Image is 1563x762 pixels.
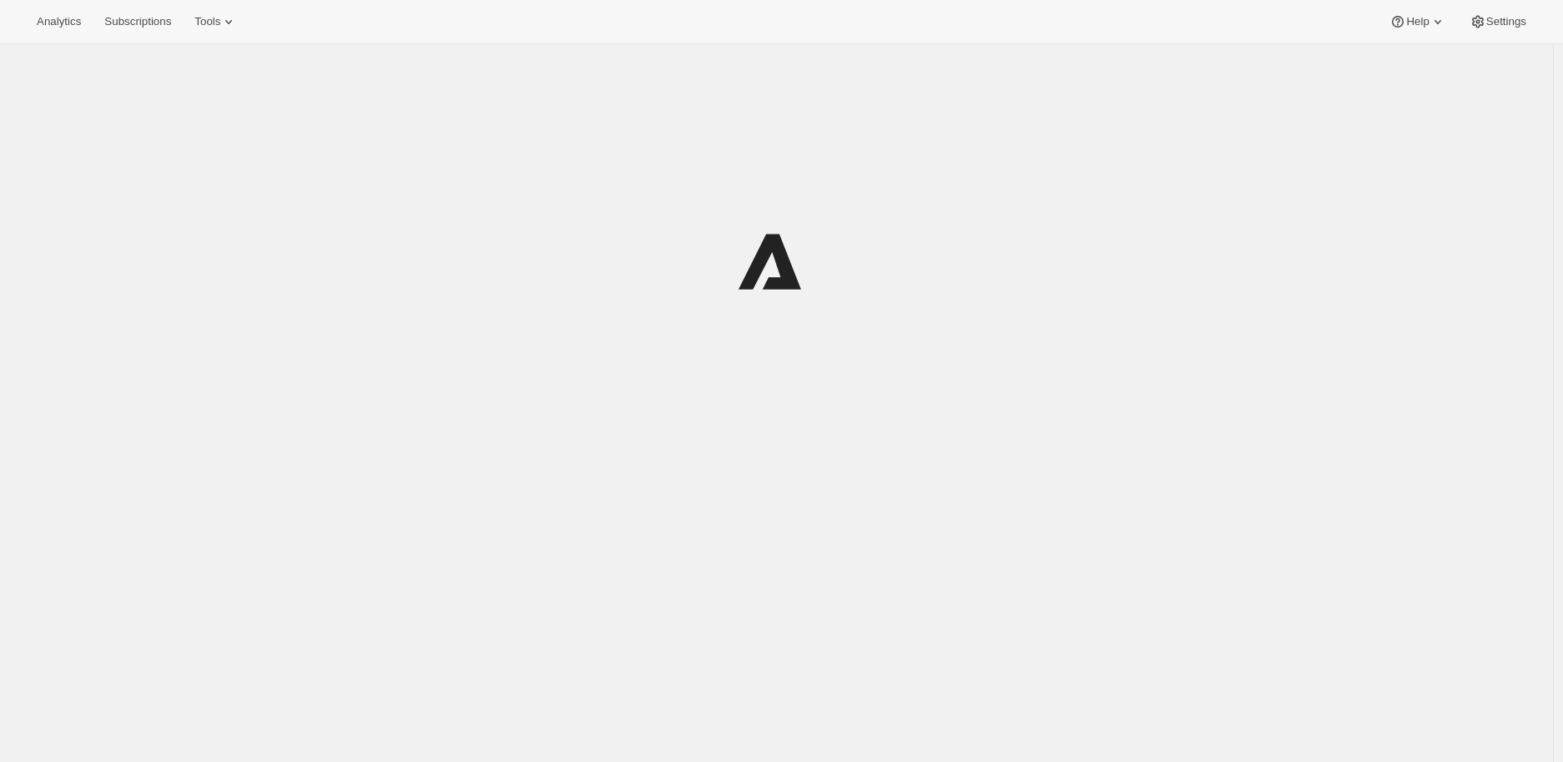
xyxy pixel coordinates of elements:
span: Subscriptions [104,15,171,28]
button: Help [1379,10,1455,33]
span: Help [1406,15,1429,28]
span: Settings [1486,15,1526,28]
button: Subscriptions [94,10,181,33]
button: Tools [184,10,247,33]
button: Analytics [27,10,91,33]
button: Settings [1460,10,1536,33]
span: Tools [194,15,220,28]
span: Analytics [37,15,81,28]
